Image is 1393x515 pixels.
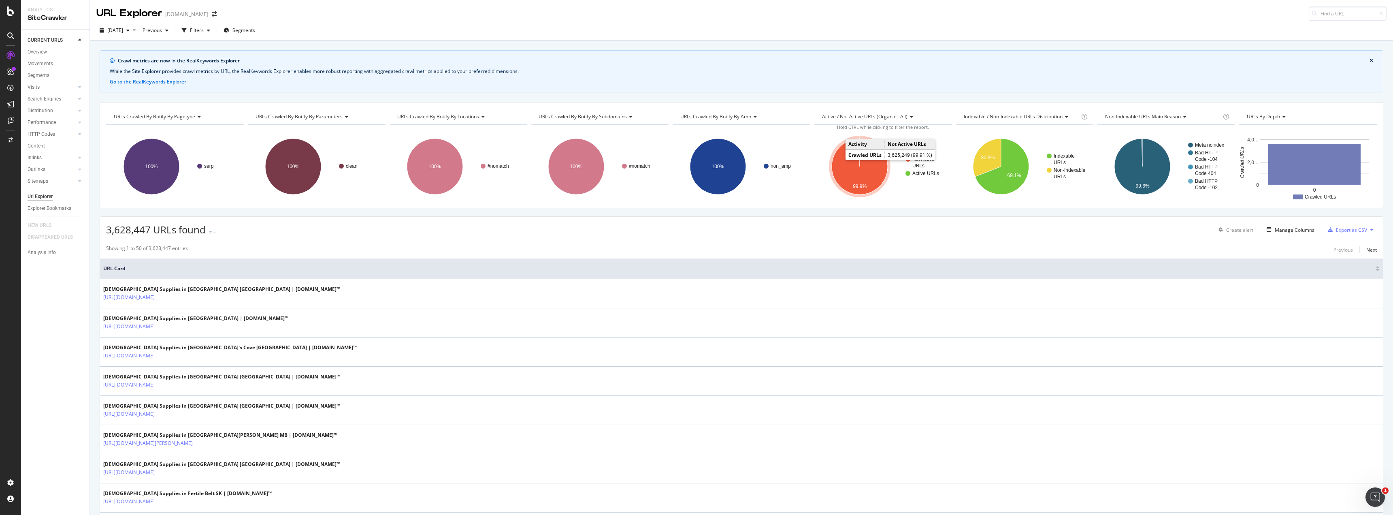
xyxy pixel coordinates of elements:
[179,24,213,37] button: Filters
[103,344,357,351] div: [DEMOGRAPHIC_DATA] Supplies in [GEOGRAPHIC_DATA]'s Cove [GEOGRAPHIC_DATA] | [DOMAIN_NAME]™
[912,171,939,176] text: Active URLs
[103,432,337,439] div: [DEMOGRAPHIC_DATA] Supplies in [GEOGRAPHIC_DATA][PERSON_NAME] MB | [DOMAIN_NAME]™
[28,118,56,127] div: Performance
[28,130,55,139] div: HTTP Codes
[1054,167,1085,173] text: Non-Indexable
[112,110,236,123] h4: URLs Crawled By Botify By pagetype
[1367,56,1375,66] button: close banner
[214,229,215,235] div: -
[679,110,803,123] h4: URLs Crawled By Botify By amp
[28,221,51,230] div: NEW URLS
[28,248,84,257] a: Analysis Info
[28,107,53,115] div: Distribution
[1256,182,1259,188] text: 0
[103,315,288,322] div: [DEMOGRAPHIC_DATA] Supplies in [GEOGRAPHIC_DATA] | [DOMAIN_NAME]™
[1195,185,1218,190] text: Code -102
[1007,173,1021,178] text: 69.1%
[885,139,935,150] td: Not Active URLs
[1313,187,1316,193] text: 0
[28,130,76,139] a: HTTP Codes
[28,71,49,80] div: Segments
[209,231,212,233] img: Equal
[673,131,810,202] div: A chart.
[1054,160,1066,165] text: URLs
[190,27,204,34] div: Filters
[28,204,84,213] a: Explorer Bookmarks
[28,95,76,103] a: Search Engines
[106,131,244,202] svg: A chart.
[145,164,158,169] text: 100%
[28,154,42,162] div: Inlinks
[96,6,162,20] div: URL Explorer
[1305,194,1336,200] text: Crawled URLs
[1195,142,1224,148] text: Meta noindex
[1226,227,1253,233] div: Create alert
[220,24,258,37] button: Segments
[428,164,441,169] text: 100%
[118,57,1370,64] div: Crawl metrics are now in the RealKeywords Explorer
[103,381,155,389] a: [URL][DOMAIN_NAME]
[814,131,952,202] svg: A chart.
[103,373,340,380] div: [DEMOGRAPHIC_DATA] Supplies in [GEOGRAPHIC_DATA] [GEOGRAPHIC_DATA] | [DOMAIN_NAME]™
[103,286,340,293] div: [DEMOGRAPHIC_DATA] Supplies in [GEOGRAPHIC_DATA] [GEOGRAPHIC_DATA] | [DOMAIN_NAME]™
[248,131,386,202] svg: A chart.
[1333,246,1353,253] div: Previous
[1325,223,1367,236] button: Export as CSV
[1103,110,1221,123] h4: Non-Indexable URLs Main Reason
[885,150,935,160] td: 3,625,249 (99.91 %)
[396,110,520,123] h4: URLs Crawled By Botify By locations
[912,156,934,162] text: Not Active
[822,113,907,120] span: Active / Not Active URLs (organic - all)
[28,177,48,186] div: Sitemaps
[1239,131,1376,202] svg: A chart.
[1336,227,1367,233] div: Export as CSV
[1105,113,1181,120] span: Non-Indexable URLs Main Reason
[539,113,627,120] span: URLs Crawled By Botify By subdomains
[110,78,186,85] button: Go to the RealKeywords Explorer
[956,131,1093,202] svg: A chart.
[1382,487,1389,494] span: 1
[1054,174,1066,180] text: URLs
[1275,227,1314,233] div: Manage Columns
[28,248,56,257] div: Analysis Info
[103,293,155,301] a: [URL][DOMAIN_NAME]
[28,36,76,45] a: CURRENT URLS
[28,48,47,56] div: Overview
[1365,487,1385,507] iframe: Intercom live chat
[28,204,71,213] div: Explorer Bookmarks
[28,154,76,162] a: Inlinks
[103,410,155,418] a: [URL][DOMAIN_NAME]
[28,142,84,150] a: Content
[1247,137,1259,143] text: 4,0…
[531,131,669,202] svg: A chart.
[629,163,650,169] text: #nomatch
[1247,113,1280,120] span: URLs by Depth
[106,245,188,254] div: Showing 1 to 50 of 3,628,447 entries
[964,113,1063,120] span: Indexable / Non-Indexable URLs distribution
[1245,110,1370,123] h4: URLs by Depth
[981,155,995,160] text: 30.9%
[962,110,1080,123] h4: Indexable / Non-Indexable URLs Distribution
[346,163,358,169] text: clean
[204,163,214,169] text: serp
[853,184,867,189] text: 99.9%
[28,165,76,174] a: Outlinks
[28,83,76,92] a: Visits
[28,95,61,103] div: Search Engines
[103,352,155,360] a: [URL][DOMAIN_NAME]
[1240,147,1245,178] text: Crawled URLs
[103,402,340,410] div: [DEMOGRAPHIC_DATA] Supplies in [GEOGRAPHIC_DATA] [GEOGRAPHIC_DATA] | [DOMAIN_NAME]™
[232,27,255,34] span: Segments
[139,24,172,37] button: Previous
[680,113,751,120] span: URLs Crawled By Botify By amp
[103,490,272,497] div: [DEMOGRAPHIC_DATA] Supplies in Fertile Belt SK | [DOMAIN_NAME]™
[537,110,661,123] h4: URLs Crawled By Botify By subdomains
[1195,156,1218,162] text: Code -104
[103,323,155,331] a: [URL][DOMAIN_NAME]
[110,68,1373,75] div: While the Site Explorer provides crawl metrics by URL, the RealKeywords Explorer enables more rob...
[28,71,84,80] a: Segments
